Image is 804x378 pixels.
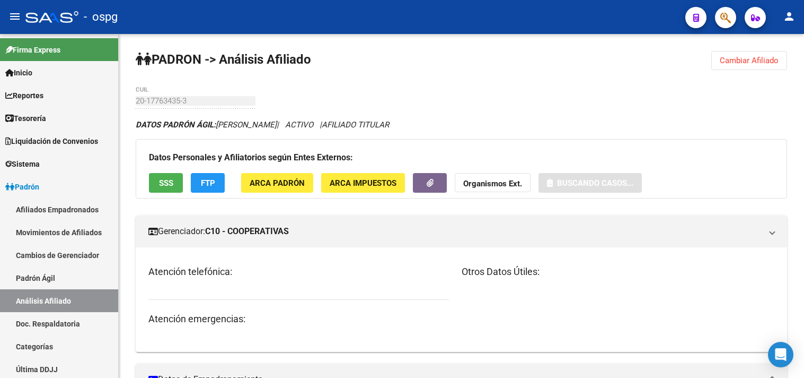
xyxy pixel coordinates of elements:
h3: Atención emergencias: [148,312,449,327]
span: [PERSON_NAME] [136,120,277,130]
strong: C10 - COOPERATIVAS [205,226,289,237]
button: ARCA Padrón [241,173,313,193]
div: Gerenciador:C10 - COOPERATIVAS [136,247,787,352]
mat-icon: menu [8,10,21,23]
span: Cambiar Afiliado [720,56,779,65]
span: Firma Express [5,44,60,56]
span: - ospg [84,5,118,29]
span: Reportes [5,90,43,101]
mat-icon: person [783,10,796,23]
span: AFILIADO TITULAR [322,120,389,130]
mat-expansion-panel-header: Gerenciador:C10 - COOPERATIVAS [136,216,787,247]
button: Cambiar Afiliado [711,51,787,70]
span: Padrón [5,181,39,193]
span: Inicio [5,67,32,79]
strong: Organismos Ext. [463,179,522,188]
strong: DATOS PADRÓN ÁGIL: [136,120,216,130]
button: FTP [191,173,225,193]
button: SSS [149,173,183,193]
span: FTP [201,178,215,188]
i: | ACTIVO | [136,120,389,130]
mat-panel-title: Gerenciador: [148,226,762,237]
h3: Otros Datos Útiles: [462,264,775,279]
span: Tesorería [5,113,46,124]
button: ARCA Impuestos [321,173,405,193]
span: ARCA Padrón [250,178,305,188]
h3: Atención telefónica: [148,264,449,279]
strong: PADRON -> Análisis Afiliado [136,52,311,67]
span: Liquidación de Convenios [5,135,98,147]
h3: Datos Personales y Afiliatorios según Entes Externos: [149,150,774,165]
button: Organismos Ext. [455,173,531,193]
span: Buscando casos... [557,178,633,188]
button: Buscando casos... [538,173,642,193]
span: Sistema [5,158,40,170]
span: SSS [159,178,173,188]
span: ARCA Impuestos [330,178,396,188]
div: Open Intercom Messenger [768,342,793,367]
